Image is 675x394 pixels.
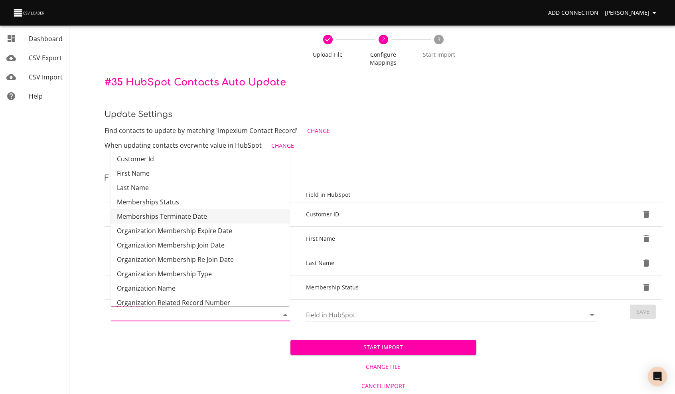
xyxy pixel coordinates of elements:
button: Close [280,309,291,321]
button: Change [304,124,333,139]
th: Column in CSV [105,188,300,202]
li: Memberships Status [111,195,290,209]
button: Change [268,139,297,153]
th: Field in HubSpot [300,188,606,202]
span: Start Import [297,343,470,352]
span: Change [307,126,330,136]
div: Open Intercom Messenger [648,367,667,386]
span: Change File [294,362,473,372]
span: Add Connection [548,8,598,18]
button: Delete [637,278,656,297]
span: # 35 HubSpot Contacts Auto Update [105,77,286,88]
td: Customer ID [300,202,606,227]
button: Delete [637,253,656,273]
span: Field Mappings [105,174,170,183]
li: First Name [111,166,290,180]
li: Organization Name [111,281,290,295]
li: Last Name [111,180,290,195]
a: Add Connection [545,6,602,20]
button: Change File [290,360,476,374]
td: Last Name [105,251,300,275]
li: Organization Related Record Number [111,295,290,310]
td: Last Name [300,251,606,275]
button: Start Import [290,340,476,355]
text: 3 [438,36,440,43]
span: Change [271,141,294,151]
button: Delete [637,229,656,248]
button: Open [586,309,598,321]
span: Cancel Import [294,381,473,391]
td: Customer Id [105,202,300,227]
p: Find contacts to update by matching 'Impexium Contact Record' [105,124,662,139]
button: Cancel Import [290,379,476,394]
span: Configure Mappings [359,51,408,67]
span: Help [29,92,43,101]
span: Start Import [414,51,464,59]
li: Organization Membership Expire Date [111,224,290,238]
td: First Name [105,227,300,251]
li: Customer Id [111,152,290,166]
span: CSV Export [29,53,62,62]
span: Upload File [303,51,352,59]
span: When updating contacts overwrite value in HubSpot [105,141,262,149]
text: 2 [382,36,385,43]
span: CSV Import [29,73,63,81]
td: Memberships Status [105,275,300,300]
li: Memberships Terminate Date [111,209,290,224]
img: CSV Loader [13,7,46,18]
button: Delete [637,205,656,224]
li: Organization Membership Join Date [111,238,290,252]
span: [PERSON_NAME] [605,8,659,18]
span: Update settings [105,110,172,119]
button: [PERSON_NAME] [602,6,662,20]
li: Organization Membership Type [111,267,290,281]
li: Organization Membership Re Join Date [111,252,290,267]
td: First Name [300,227,606,251]
td: Membership Status [300,275,606,300]
span: Dashboard [29,34,63,43]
